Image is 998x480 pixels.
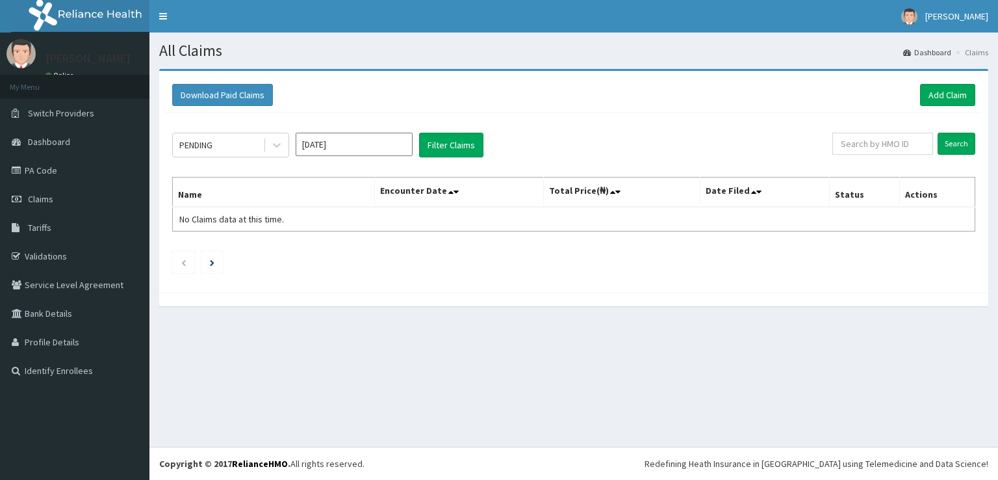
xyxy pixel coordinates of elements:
button: Download Paid Claims [172,84,273,106]
li: Claims [953,47,988,58]
a: RelianceHMO [232,458,288,470]
th: Total Price(₦) [544,178,700,207]
input: Search [938,133,975,155]
footer: All rights reserved. [149,447,998,480]
th: Date Filed [700,178,830,207]
span: Claims [28,193,53,205]
th: Status [830,178,899,207]
a: Previous page [181,256,186,268]
div: Redefining Heath Insurance in [GEOGRAPHIC_DATA] using Telemedicine and Data Science! [645,457,988,470]
a: Add Claim [920,84,975,106]
th: Encounter Date [375,178,544,207]
input: Search by HMO ID [832,133,933,155]
span: Tariffs [28,222,51,233]
th: Name [173,178,375,207]
span: No Claims data at this time. [179,213,284,225]
button: Filter Claims [419,133,483,157]
a: Next page [210,256,214,268]
span: [PERSON_NAME] [925,10,988,22]
h1: All Claims [159,42,988,59]
a: Dashboard [903,47,951,58]
strong: Copyright © 2017 . [159,458,290,470]
th: Actions [899,178,975,207]
p: [PERSON_NAME] [45,53,131,64]
span: Dashboard [28,136,70,148]
img: User Image [6,39,36,68]
a: Online [45,71,77,80]
input: Select Month and Year [296,133,413,156]
div: PENDING [179,139,212,152]
img: User Image [901,8,917,25]
span: Switch Providers [28,107,94,119]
